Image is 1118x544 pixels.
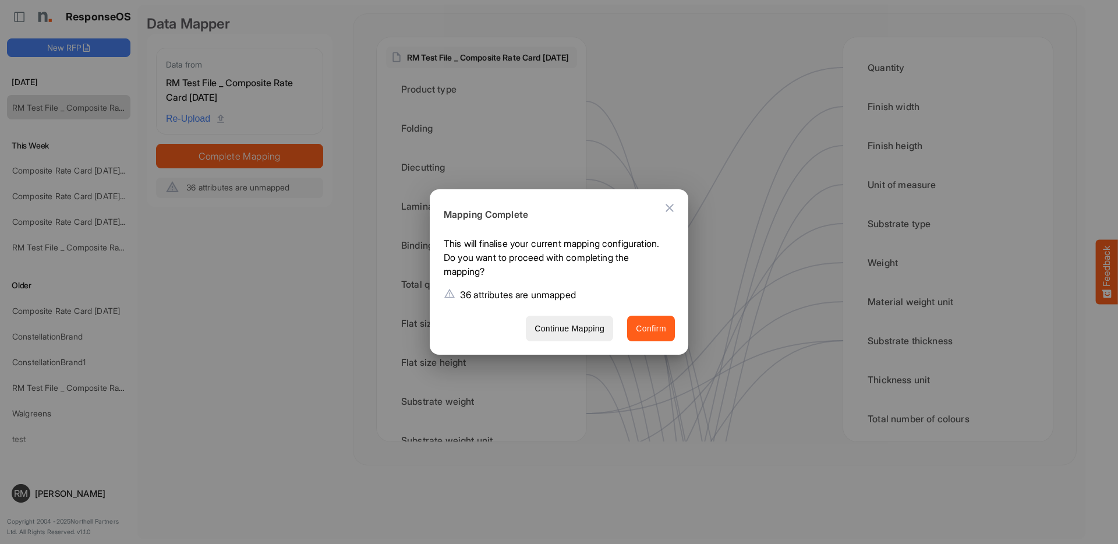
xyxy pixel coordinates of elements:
span: Confirm [636,322,666,336]
span: Continue Mapping [535,322,604,336]
p: 36 attributes are unmapped [460,288,576,302]
button: Confirm [627,316,675,342]
h6: Mapping Complete [444,207,666,222]
p: This will finalise your current mapping configuration. Do you want to proceed with completing the... [444,236,666,283]
button: Close dialog [656,194,684,222]
button: Continue Mapping [526,316,613,342]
